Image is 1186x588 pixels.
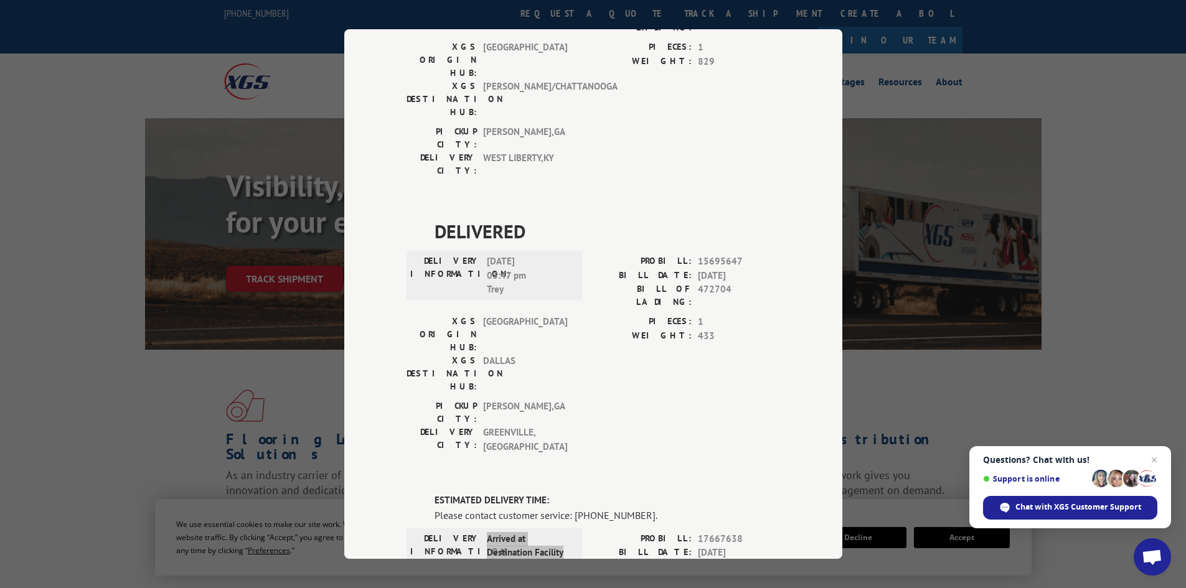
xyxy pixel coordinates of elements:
span: [DATE] 03:47 pm Trey [487,254,571,297]
label: BILL OF LADING: [593,282,692,309]
span: 1 [698,315,780,329]
span: [PERSON_NAME] , GA [483,399,567,426]
span: [DATE] [698,269,780,283]
span: [GEOGRAPHIC_DATA] [483,315,567,354]
label: WEIGHT: [593,329,692,343]
label: XGS DESTINATION HUB: [407,354,477,393]
span: [PERSON_NAME]/CHATTANOOGA [483,80,567,119]
span: 829 [698,55,780,69]
div: Chat with XGS Customer Support [983,496,1157,520]
span: DALLAS [483,354,567,393]
label: XGS DESTINATION HUB: [407,80,477,119]
span: Arrived at Destination Facility [487,532,571,560]
span: 17667638 [698,532,780,546]
span: 1 [698,40,780,55]
label: PIECES: [593,315,692,329]
span: Close chat [1147,452,1162,467]
label: PICKUP CITY: [407,399,477,426]
span: 472704 [698,282,780,309]
label: DELIVERY INFORMATION: [410,254,481,297]
span: [PERSON_NAME] , GA [483,125,567,151]
span: Support is online [983,474,1088,483]
label: PICKUP CITY: [407,125,477,151]
div: Open chat [1134,538,1171,576]
label: PROBILL: [593,254,692,269]
label: DELIVERY INFORMATION: [410,532,481,560]
label: XGS ORIGIN HUB: [407,40,477,80]
label: WEIGHT: [593,55,692,69]
span: 15695647 [698,254,780,269]
span: Questions? Chat with us! [983,455,1157,465]
label: PIECES: [593,40,692,55]
label: BILL DATE: [593,546,692,560]
span: GREENVILLE , [GEOGRAPHIC_DATA] [483,426,567,454]
span: [GEOGRAPHIC_DATA] [483,40,567,80]
span: 433 [698,329,780,343]
label: DELIVERY CITY: [407,426,477,454]
label: ESTIMATED DELIVERY TIME: [435,493,780,508]
span: [DATE] [698,546,780,560]
span: DELIVERED [435,217,780,245]
label: BILL DATE: [593,269,692,283]
span: Chat with XGS Customer Support [1015,502,1141,513]
span: WEST LIBERTY , KY [483,151,567,177]
label: PROBILL: [593,532,692,546]
label: DELIVERY CITY: [407,151,477,177]
label: XGS ORIGIN HUB: [407,315,477,354]
div: Please contact customer service: [PHONE_NUMBER]. [435,508,780,523]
